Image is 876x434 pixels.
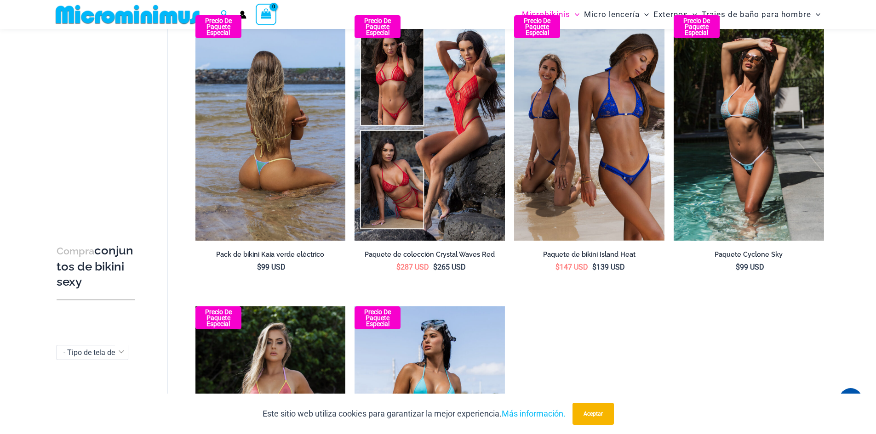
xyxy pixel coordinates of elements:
[514,15,664,240] img: Pack de bikini Island Heat Ocean
[683,17,710,36] font: Precio de paquete especial
[592,263,596,271] font: $
[433,263,437,271] font: $
[195,15,346,240] img: Tanga Kaia Electric Green 305 Top 445 05
[355,250,505,262] a: Paquete de colección Crystal Waves Red
[736,263,740,271] font: $
[355,15,505,240] a: Paquete de colección Top de tres piezas Crystal Waves 305 4149 Tanga 01Top de tres piezas Crystal...
[437,263,466,271] font: 265 USD
[263,409,502,418] font: Este sitio web utiliza cookies para garantizar la mejor experiencia.
[555,263,560,271] font: $
[573,403,614,425] button: Aceptar
[560,263,588,271] font: 147 USD
[651,3,699,26] a: ExternosAlternar menúAlternar menú
[518,1,824,28] nav: Navegación del sitio
[221,9,229,20] a: Enlace del icono de búsqueda
[674,250,824,262] a: Paquete Cyclone Sky
[702,10,811,19] font: Trajes de baño para hombre
[57,31,139,214] iframe: Certificado por TrustedSite
[57,243,133,289] font: conjuntos de bikini sexy
[653,10,688,19] font: Externos
[584,411,603,417] font: Aceptar
[514,250,664,262] a: Paquete de bikini Island Heat
[355,15,505,240] img: Paquete de colección
[57,345,128,360] span: - Tipo de tela de la tienda
[582,3,651,26] a: Micro lenceríaAlternar menúAlternar menú
[570,3,579,26] span: Alternar menú
[364,308,391,327] font: Precio de paquete especial
[520,3,582,26] a: MicrobikinisAlternar menúAlternar menú
[584,10,640,19] font: Micro lencería
[57,245,94,257] font: Compra
[543,250,636,258] font: Paquete de bikini Island Heat
[216,250,324,258] font: Pack de bikini Kaia verde eléctrico
[256,4,277,25] a: Ver carrito de compras, vacío
[195,15,346,240] a: Tanga Kaia Electric Green 305 Top 445 04 Tanga Kaia Electric Green 305 Top 445 05Tanga Kaia Elect...
[396,263,401,271] font: $
[401,263,429,271] font: 287 USD
[365,250,495,258] font: Paquete de colección Crystal Waves Red
[596,263,625,271] font: 139 USD
[63,348,145,357] font: - Tipo de tela de la tienda
[238,11,246,19] a: Enlace del icono de la cuenta
[52,4,203,25] img: MM SHOP LOGO PLANO
[261,263,286,271] font: 99 USD
[811,3,820,26] span: Alternar menú
[257,263,261,271] font: $
[699,3,823,26] a: Trajes de baño para hombreAlternar menúAlternar menú
[205,308,232,327] font: Precio de paquete especial
[740,263,764,271] font: 99 USD
[640,3,649,26] span: Alternar menú
[514,15,664,240] a: Pack de bikini Island Heat Ocean Calor de la isla Océano 309 Arriba 421 Abajo 01Calor de la isla ...
[524,17,550,36] font: Precio de paquete especial
[364,17,391,36] font: Precio de paquete especial
[715,250,783,258] font: Paquete Cyclone Sky
[688,3,697,26] span: Alternar menú
[674,15,824,240] a: Cyclone Sky 318 Arriba 4275 Abajo 04 Cyclone Sky 318 Arriba 4275 Abajo 05Cyclone Sky 318 Arriba 4...
[195,250,346,262] a: Pack de bikini Kaia verde eléctrico
[57,345,128,360] span: - Tipo de tela de la tienda
[674,15,824,240] img: Cyclone Sky 318 Arriba 4275 Abajo 04
[522,10,570,19] font: Microbikinis
[502,409,566,418] a: Más información.
[205,17,232,36] font: Precio de paquete especial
